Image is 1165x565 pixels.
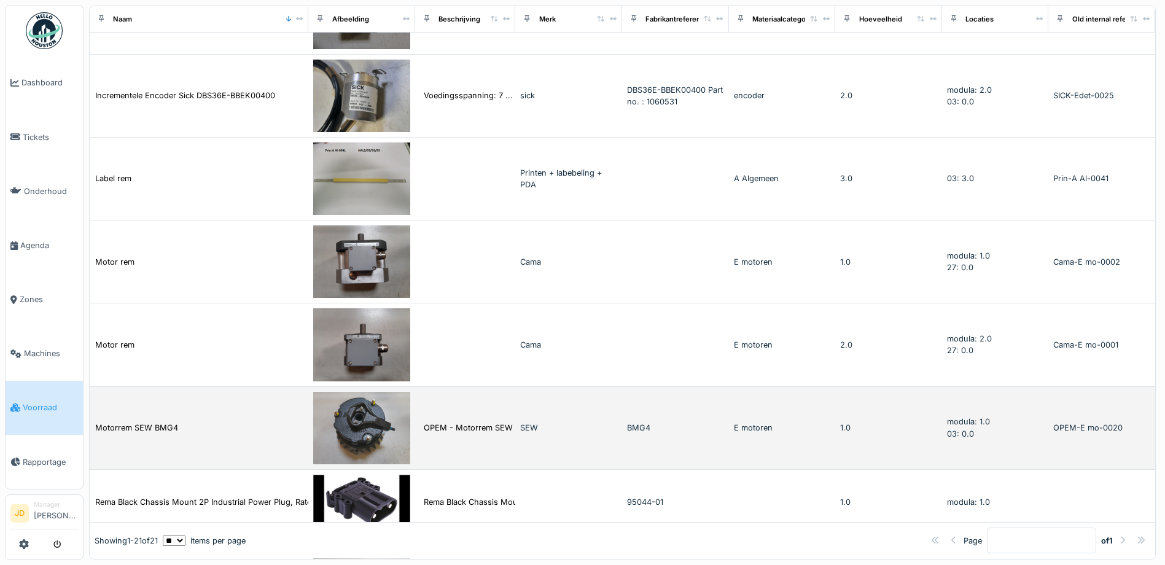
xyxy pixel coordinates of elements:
[947,174,974,183] span: 03: 3.0
[113,14,132,24] div: Naam
[23,456,78,468] span: Rapportage
[6,381,83,435] a: Voorraad
[95,496,437,508] div: Rema Black Chassis Mount 2P Industrial Power Plug, Rated At 160A, 150 V stekker heftruck
[313,392,410,464] img: Motorrem SEW BMG4
[1053,173,1150,184] div: Prin-A Al-0041
[20,240,78,251] span: Agenda
[6,164,83,218] a: Onderhoud
[34,500,78,526] li: [PERSON_NAME]
[26,12,63,49] img: Badge_color-CXgf-gQk.svg
[24,185,78,197] span: Onderhoud
[734,422,831,434] div: E motoren
[627,422,724,434] div: BMG4
[947,417,990,426] span: modula: 1.0
[23,402,78,413] span: Voorraad
[95,256,134,268] div: Motor rem
[6,110,83,164] a: Tickets
[840,256,937,268] div: 1.0
[313,308,410,381] img: Motor rem
[752,14,814,24] div: Materiaalcategorie
[1053,90,1150,101] div: SICK-Edet-0025
[6,327,83,381] a: Machines
[24,348,78,359] span: Machines
[23,131,78,143] span: Tickets
[964,535,982,547] div: Page
[520,339,617,351] div: Cama
[539,14,556,24] div: Merk
[734,90,831,101] div: encoder
[840,173,937,184] div: 3.0
[163,535,246,547] div: items per page
[520,422,617,434] div: SEW
[10,504,29,523] li: JD
[6,435,83,489] a: Rapportage
[859,14,902,24] div: Hoeveelheid
[645,14,709,24] div: Fabrikantreferentie
[95,173,131,184] div: Label rem
[947,263,973,272] span: 27: 0.0
[627,496,724,508] div: 95044-01
[1053,339,1150,351] div: Cama-E mo-0001
[947,346,973,355] span: 27: 0.0
[313,60,410,132] img: Incrementele Encoder Sick DBS36E-BBEK00400
[734,256,831,268] div: E motoren
[34,500,78,509] div: Manager
[6,273,83,327] a: Zones
[840,90,937,101] div: 2.0
[332,14,369,24] div: Afbeelding
[840,496,937,508] div: 1.0
[627,84,724,107] div: DBS36E-BBEK00400 Part no. : 1060531
[21,77,78,88] span: Dashboard
[1101,535,1113,547] strong: of 1
[424,496,617,508] div: Rema Black Chassis Mount 2P Industrial Power Pl...
[520,90,617,101] div: sick
[734,173,831,184] div: A Algemeen
[10,500,78,529] a: JD Manager[PERSON_NAME]
[520,256,617,268] div: Cama
[947,85,992,95] span: modula: 2.0
[313,475,410,529] img: Rema Black Chassis Mount 2P Industrial Power Plug, Rated At 160A, 150 V stekker heftruck
[947,97,974,106] span: 03: 0.0
[6,56,83,110] a: Dashboard
[734,339,831,351] div: E motoren
[947,251,990,260] span: modula: 1.0
[424,422,539,434] div: OPEM - Motorrem SEW BMG4
[947,497,990,507] span: modula: 1.0
[947,334,992,343] span: modula: 2.0
[947,429,974,438] span: 03: 0.0
[520,167,617,190] div: Printen + labebeling + PDA
[95,535,158,547] div: Showing 1 - 21 of 21
[840,422,937,434] div: 1.0
[1072,14,1146,24] div: Old internal reference
[20,294,78,305] span: Zones
[1053,422,1150,434] div: OPEM-E mo-0020
[95,90,275,101] div: Incrementele Encoder Sick DBS36E-BBEK00400
[313,142,410,215] img: Label rem
[95,339,134,351] div: Motor rem
[313,225,410,298] img: Motor rem
[95,422,178,434] div: Motorrem SEW BMG4
[6,218,83,272] a: Agenda
[1053,256,1150,268] div: Cama-E mo-0002
[438,14,480,24] div: Beschrijving
[424,90,592,101] div: Voedingsspanning: 7 ... 30 V Initialisatietijd...
[840,339,937,351] div: 2.0
[965,14,994,24] div: Locaties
